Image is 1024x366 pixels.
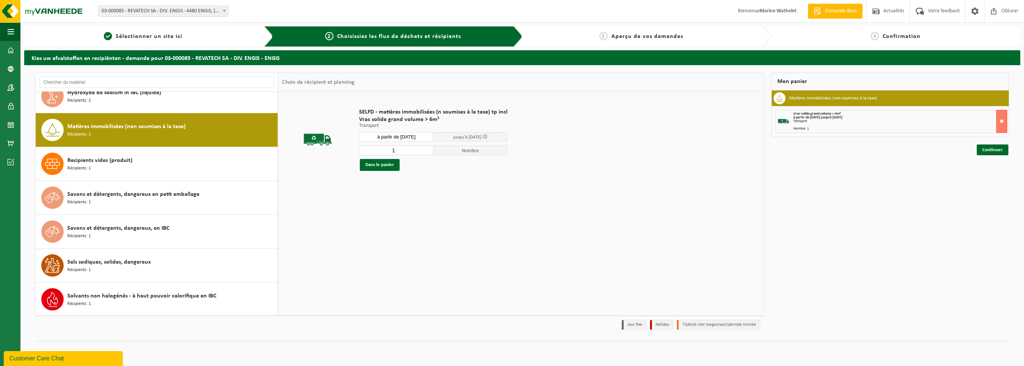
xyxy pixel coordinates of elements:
button: Dans le panier [360,159,400,171]
input: Chercher du matériel [39,77,274,88]
li: Jour fixe [622,320,646,330]
span: 03-000085 - REVATECH SA - DIV. ENGIS - 4480 ENGIS, RUE DU PARC INDUSTRIEL 2 [98,6,228,17]
span: Savons et détergents, dangereux, en IBC [67,224,169,233]
span: SELFD - matières immobilisées (n soumises à la taxe) tp incl [359,108,508,116]
button: Recipients vides (produit) Récipients: 1 [36,147,278,181]
div: Transport [793,120,1007,123]
span: 1 [104,32,112,40]
span: Sels sodiques, solides, dangereux [67,258,151,267]
span: Vrac solide grand volume > 6m³ [793,112,841,116]
span: 03-000085 - REVATECH SA - DIV. ENGIS - 4480 ENGIS, RUE DU PARC INDUSTRIEL 2 [99,6,228,16]
li: Tijdelijk niet toegestaan/période limitée [677,320,760,330]
button: Solvants non halogénés - à haut pouvoir calorifique en IBC Récipients: 1 [36,283,278,316]
iframe: chat widget [4,350,124,366]
span: Vrac solide grand volume > 6m³ [359,116,508,123]
span: Récipients: 1 [67,165,91,172]
strong: à partir de [DATE] jusqu'à [DATE] [793,115,842,120]
span: 3 [599,32,608,40]
button: Sels sodiques, solides, dangereux Récipients: 1 [36,249,278,283]
span: Sélectionner un site ici [116,34,182,39]
span: Confirmation [883,34,921,39]
li: Holiday [650,320,673,330]
span: Savons et détergents, dangereux en petit emballage [67,190,199,199]
div: Choix de récipient et planning [278,73,358,92]
span: Matières immobilisées (non soumises à la taxe) [67,122,186,131]
button: Savons et détergents, dangereux, en IBC Récipients: 1 [36,215,278,249]
button: Hydroxyde de sodium in IBC (liquide) Récipients: 2 [36,79,278,113]
span: Récipients: 1 [67,233,91,240]
span: 4 [871,32,879,40]
span: 2 [325,32,333,40]
span: Choisissiez les flux de déchets et récipients [337,34,461,39]
span: Récipients: 2 [67,97,91,104]
span: Solvants non halogénés - à haut pouvoir calorifique en IBC [67,292,216,300]
span: Récipients: 1 [67,300,91,308]
span: jusqu'à [DATE] [453,135,481,140]
a: Demande devis [808,4,863,19]
a: 1Sélectionner un site ici [28,32,258,41]
span: Demande devis [823,7,859,15]
a: Continuer [977,144,1008,155]
input: Sélectionnez date [359,132,433,141]
strong: Marine Wathelet [760,8,797,14]
div: Mon panier [771,73,1009,90]
h2: Kies uw afvalstoffen en recipiënten - demande pour 03-000085 - REVATECH SA - DIV. ENGIS - ENGIS [24,50,1020,65]
h3: Matières immobilisées (non soumises à la taxe) [789,92,877,104]
span: Récipients: 1 [67,267,91,274]
button: Savons et détergents, dangereux en petit emballage Récipients: 1 [36,181,278,215]
span: Récipients: 1 [67,131,91,138]
div: Nombre: 1 [793,127,1007,131]
p: Transport [359,123,508,128]
span: Hydroxyde de sodium in IBC (liquide) [67,88,161,97]
span: Récipients: 1 [67,199,91,206]
span: Recipients vides (produit) [67,156,132,165]
span: Aperçu de vos demandes [611,34,683,39]
span: Nombre [433,146,508,155]
button: Matières immobilisées (non soumises à la taxe) Récipients: 1 [36,113,278,147]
